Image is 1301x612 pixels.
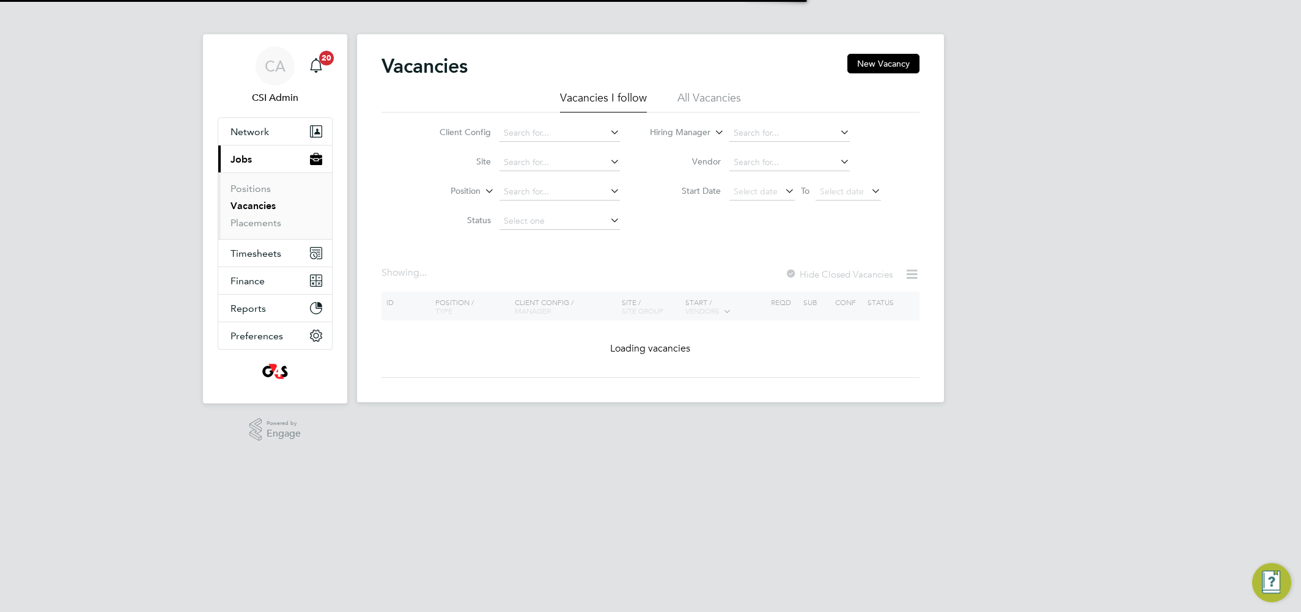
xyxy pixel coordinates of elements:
[218,295,332,322] button: Reports
[218,240,332,267] button: Timesheets
[260,362,291,382] img: g4sssuk-logo-retina.png
[203,34,347,404] nav: Main navigation
[230,303,266,314] span: Reports
[785,268,893,280] label: Hide Closed Vacancies
[218,172,332,239] div: Jobs
[218,267,332,294] button: Finance
[230,200,276,212] a: Vacancies
[421,127,491,138] label: Client Config
[734,186,778,197] span: Select date
[230,248,281,259] span: Timesheets
[265,58,286,74] span: CA
[218,46,333,105] a: CACSI Admin
[230,183,271,194] a: Positions
[230,126,269,138] span: Network
[218,362,333,382] a: Go to home page
[797,183,813,199] span: To
[381,54,468,78] h2: Vacancies
[230,217,281,229] a: Placements
[650,156,721,167] label: Vendor
[499,183,620,201] input: Search for...
[218,118,332,145] button: Network
[267,429,301,439] span: Engage
[230,330,283,342] span: Preferences
[499,154,620,171] input: Search for...
[499,213,620,230] input: Select one
[230,153,252,165] span: Jobs
[729,154,850,171] input: Search for...
[410,185,481,197] label: Position
[218,322,332,349] button: Preferences
[421,156,491,167] label: Site
[381,267,429,279] div: Showing
[650,185,721,196] label: Start Date
[304,46,328,86] a: 20
[218,146,332,172] button: Jobs
[677,90,741,112] li: All Vacancies
[267,418,301,429] span: Powered by
[640,127,710,139] label: Hiring Manager
[419,267,427,279] span: ...
[729,125,850,142] input: Search for...
[421,215,491,226] label: Status
[560,90,647,112] li: Vacancies I follow
[1252,563,1291,602] button: Engage Resource Center
[847,54,920,73] button: New Vacancy
[820,186,864,197] span: Select date
[499,125,620,142] input: Search for...
[249,418,301,441] a: Powered byEngage
[230,275,265,287] span: Finance
[319,51,334,65] span: 20
[218,90,333,105] span: CSI Admin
